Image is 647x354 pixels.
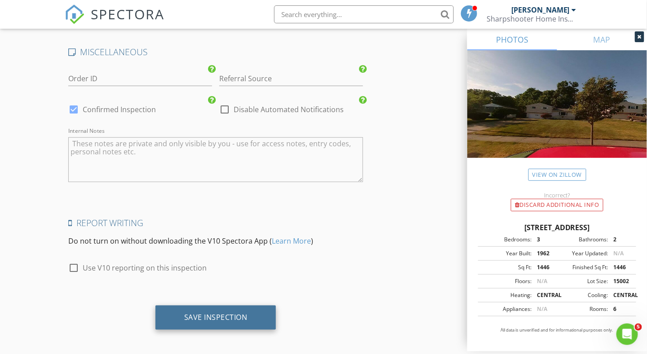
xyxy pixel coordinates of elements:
[68,236,363,246] p: Do not turn on without downloading the V10 Spectora App ( )
[557,277,608,285] div: Lot Size:
[608,291,634,299] div: CENTRAL
[467,50,647,179] img: streetview
[635,323,642,331] span: 5
[557,305,608,313] div: Rooms:
[511,5,570,14] div: [PERSON_NAME]
[532,291,557,299] div: CENTRAL
[65,12,164,31] a: SPECTORA
[537,305,547,313] span: N/A
[68,217,363,229] h4: Report Writing
[532,236,557,244] div: 3
[528,169,586,181] a: View on Zillow
[613,249,624,257] span: N/A
[481,236,532,244] div: Bedrooms:
[184,313,248,322] div: Save Inspection
[481,305,532,313] div: Appliances:
[467,29,557,50] a: PHOTOS
[83,263,207,272] label: Use V10 reporting on this inspection
[537,277,547,285] span: N/A
[68,137,363,182] textarea: Internal Notes
[608,277,634,285] div: 15002
[532,249,557,258] div: 1962
[608,236,634,244] div: 2
[608,305,634,313] div: 6
[557,249,608,258] div: Year Updated:
[557,236,608,244] div: Bathrooms:
[481,249,532,258] div: Year Built:
[68,46,363,58] h4: MISCELLANEOUS
[511,199,603,211] div: Discard Additional info
[487,14,576,23] div: Sharpshooter Home Inspections
[234,105,344,114] label: Disable Automated Notifications
[91,4,164,23] span: SPECTORA
[557,29,647,50] a: MAP
[608,263,634,271] div: 1446
[481,291,532,299] div: Heating:
[478,222,636,233] div: [STREET_ADDRESS]
[481,277,532,285] div: Floors:
[83,105,156,114] label: Confirmed Inspection
[557,263,608,271] div: Finished Sq Ft:
[532,263,557,271] div: 1446
[481,263,532,271] div: Sq Ft:
[478,327,636,333] p: All data is unverified and for informational purposes only.
[272,236,311,246] a: Learn More
[557,291,608,299] div: Cooling:
[219,71,363,86] input: Referral Source
[65,4,84,24] img: The Best Home Inspection Software - Spectora
[467,192,647,199] div: Incorrect?
[274,5,454,23] input: Search everything...
[616,323,638,345] iframe: Intercom live chat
